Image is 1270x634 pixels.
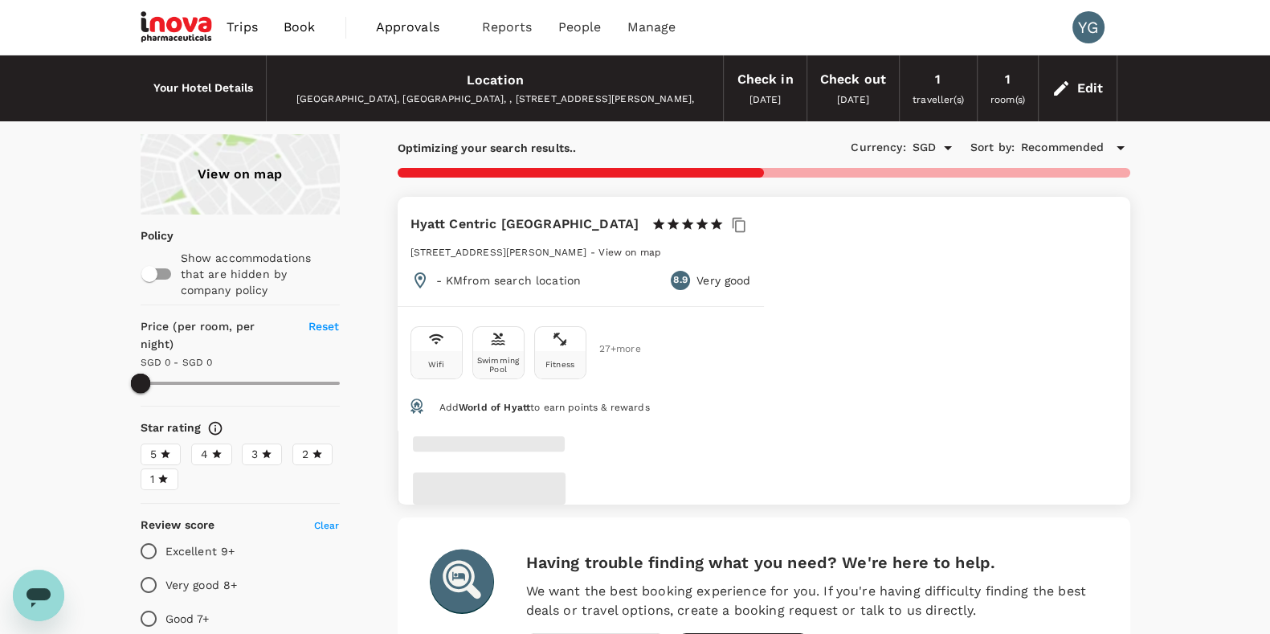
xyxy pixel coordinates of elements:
[851,139,905,157] h6: Currency :
[141,10,214,45] img: iNova Pharmaceuticals
[837,94,869,105] span: [DATE]
[141,357,213,368] span: SGD 0 - SGD 0
[314,520,340,531] span: Clear
[696,272,750,288] p: Very good
[201,446,208,463] span: 4
[937,137,959,159] button: Open
[970,139,1015,157] h6: Sort by :
[165,543,235,559] p: Excellent 9+
[459,402,530,413] span: World of Hyatt
[150,471,154,488] span: 1
[153,80,254,97] h6: Your Hotel Details
[436,272,582,288] p: - KM from search location
[141,517,215,534] h6: Review score
[165,577,238,593] p: Very good 8+
[410,247,586,258] span: [STREET_ADDRESS][PERSON_NAME]
[737,68,793,91] div: Check in
[598,247,661,258] span: View on map
[141,134,340,215] a: View on map
[526,550,1098,575] h6: Having trouble finding what you need? We're here to help.
[1072,11,1105,43] div: YG
[439,402,649,413] span: Add to earn points & rewards
[141,318,290,354] h6: Price (per room, per night)
[1077,77,1104,100] div: Edit
[673,272,687,288] span: 8.9
[482,18,533,37] span: Reports
[410,213,639,235] h6: Hyatt Centric [GEOGRAPHIC_DATA]
[280,92,710,108] div: [GEOGRAPHIC_DATA], [GEOGRAPHIC_DATA], , [STREET_ADDRESS][PERSON_NAME],
[467,69,524,92] div: Location
[428,360,445,369] div: Wifi
[141,227,151,243] p: Policy
[598,245,661,258] a: View on map
[599,344,623,354] span: 27 + more
[181,250,338,298] p: Show accommodations that are hidden by company policy
[251,446,258,463] span: 3
[990,94,1025,105] span: room(s)
[1021,139,1105,157] span: Recommended
[476,356,521,374] div: Swimming Pool
[935,68,941,91] div: 1
[207,420,223,436] svg: Star ratings are awarded to properties to represent the quality of services, facilities, and amen...
[308,320,340,333] span: Reset
[165,611,210,627] p: Good 7+
[150,446,157,463] span: 5
[820,68,886,91] div: Check out
[141,419,202,437] h6: Star rating
[284,18,316,37] span: Book
[1005,68,1011,91] div: 1
[545,360,574,369] div: Fitness
[558,18,602,37] span: People
[13,570,64,621] iframe: Button to launch messaging window
[749,94,782,105] span: [DATE]
[627,18,676,37] span: Manage
[590,247,598,258] span: -
[398,140,577,156] p: Optimizing your search results..
[302,446,308,463] span: 2
[376,18,456,37] span: Approvals
[526,582,1098,620] p: We want the best booking experience for you. If you're having difficulty finding the best deals o...
[913,94,964,105] span: traveller(s)
[227,18,258,37] span: Trips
